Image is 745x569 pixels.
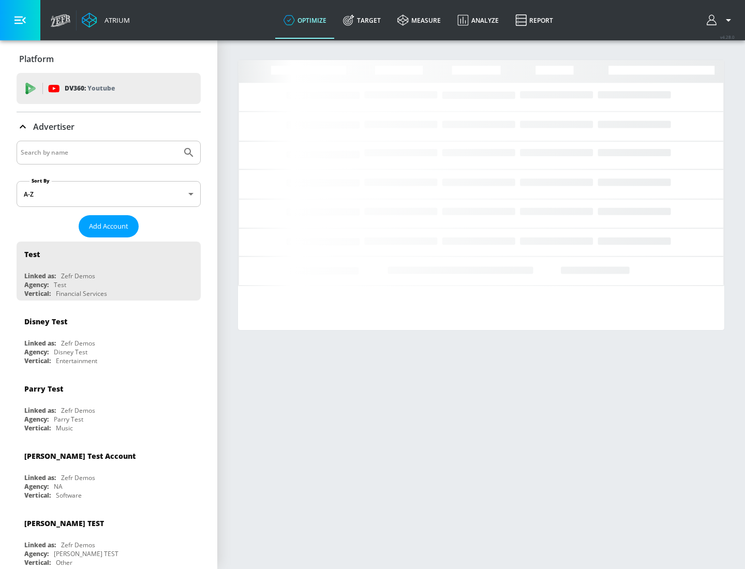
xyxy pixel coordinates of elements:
[79,215,139,237] button: Add Account
[449,2,507,39] a: Analyze
[24,541,56,549] div: Linked as:
[24,415,49,424] div: Agency:
[275,2,335,39] a: optimize
[21,146,177,159] input: Search by name
[65,83,115,94] p: DV360:
[24,280,49,289] div: Agency:
[24,451,136,461] div: [PERSON_NAME] Test Account
[100,16,130,25] div: Atrium
[24,272,56,280] div: Linked as:
[24,384,63,394] div: Parry Test
[17,112,201,141] div: Advertiser
[24,249,40,259] div: Test
[54,415,83,424] div: Parry Test
[24,289,51,298] div: Vertical:
[24,558,51,567] div: Vertical:
[54,280,66,289] div: Test
[61,473,95,482] div: Zefr Demos
[19,53,54,65] p: Platform
[24,317,67,326] div: Disney Test
[29,177,52,184] label: Sort By
[24,473,56,482] div: Linked as:
[389,2,449,39] a: measure
[17,73,201,104] div: DV360: Youtube
[720,34,735,40] span: v 4.28.0
[17,44,201,73] div: Platform
[54,549,118,558] div: [PERSON_NAME] TEST
[24,518,104,528] div: [PERSON_NAME] TEST
[24,406,56,415] div: Linked as:
[24,348,49,356] div: Agency:
[17,443,201,502] div: [PERSON_NAME] Test AccountLinked as:Zefr DemosAgency:NAVertical:Software
[17,309,201,368] div: Disney TestLinked as:Zefr DemosAgency:Disney TestVertical:Entertainment
[54,482,63,491] div: NA
[87,83,115,94] p: Youtube
[54,348,87,356] div: Disney Test
[17,242,201,301] div: TestLinked as:Zefr DemosAgency:TestVertical:Financial Services
[24,491,51,500] div: Vertical:
[24,356,51,365] div: Vertical:
[61,272,95,280] div: Zefr Demos
[56,558,72,567] div: Other
[61,339,95,348] div: Zefr Demos
[56,424,73,432] div: Music
[17,376,201,435] div: Parry TestLinked as:Zefr DemosAgency:Parry TestVertical:Music
[61,541,95,549] div: Zefr Demos
[33,121,74,132] p: Advertiser
[24,339,56,348] div: Linked as:
[24,549,49,558] div: Agency:
[17,181,201,207] div: A-Z
[61,406,95,415] div: Zefr Demos
[24,482,49,491] div: Agency:
[89,220,128,232] span: Add Account
[56,491,82,500] div: Software
[82,12,130,28] a: Atrium
[24,424,51,432] div: Vertical:
[335,2,389,39] a: Target
[56,356,97,365] div: Entertainment
[56,289,107,298] div: Financial Services
[507,2,561,39] a: Report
